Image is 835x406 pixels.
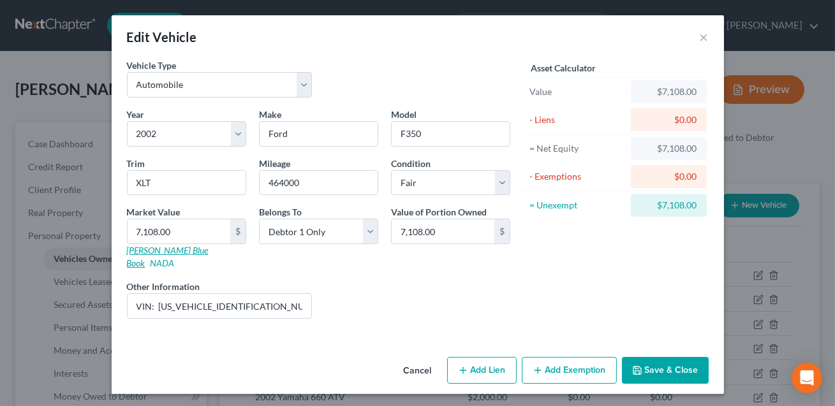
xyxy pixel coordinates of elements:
a: NADA [151,257,175,268]
div: = Net Equity [529,142,626,155]
div: Value [529,85,626,98]
label: Model [391,108,417,121]
label: Mileage [259,157,290,170]
input: ex. Altima [392,122,510,146]
input: 0.00 [128,219,230,243]
label: Year [127,108,145,121]
label: Value of Portion Owned [391,205,487,219]
input: ex. LS, LT, etc [128,171,246,195]
label: Vehicle Type [127,59,177,72]
input: (optional) [128,294,312,318]
div: $0.00 [641,113,697,126]
button: Save & Close [622,357,709,384]
button: × [700,29,709,45]
div: - Exemptions [529,170,626,183]
div: $7,108.00 [641,85,697,98]
input: 0.00 [392,219,494,243]
div: Edit Vehicle [127,28,197,46]
span: Make [259,109,281,120]
div: Open Intercom Messenger [792,363,822,393]
div: $7,108.00 [641,142,697,155]
div: $ [494,219,510,243]
div: = Unexempt [529,199,626,212]
div: $ [230,219,246,243]
input: ex. Nissan [260,122,378,146]
div: $0.00 [641,170,697,183]
a: [PERSON_NAME] Blue Book [127,245,209,268]
label: Trim [127,157,145,170]
input: -- [260,171,378,195]
button: Add Exemption [522,357,617,384]
label: Condition [391,157,431,170]
label: Market Value [127,205,181,219]
div: $7,108.00 [641,199,697,212]
label: Asset Calculator [531,61,596,75]
button: Cancel [394,358,442,384]
span: Belongs To [259,207,302,217]
label: Other Information [127,280,200,293]
div: - Liens [529,113,626,126]
button: Add Lien [447,357,517,384]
